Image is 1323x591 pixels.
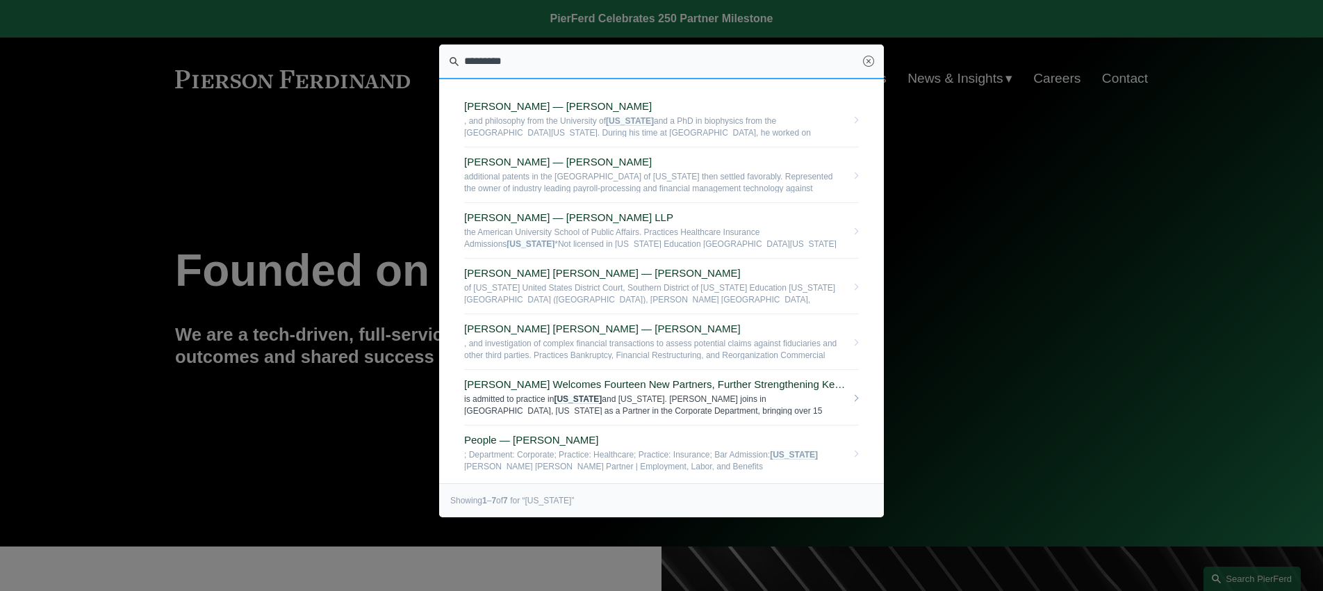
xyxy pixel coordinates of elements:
strong: 7 [491,496,496,505]
a: [PERSON_NAME] — [PERSON_NAME] , and philosophy from the University of[US_STATE]and a PhD in bioph... [464,92,859,147]
span: , and investigation of complex financial transactions to assess potential claims against fiduciar... [464,338,846,359]
span: [PERSON_NAME] — [PERSON_NAME] [464,100,846,113]
a: [PERSON_NAME] — [PERSON_NAME] additional patents in the [GEOGRAPHIC_DATA] of [US_STATE] then sett... [464,147,859,203]
em: [US_STATE] [554,394,602,404]
div: Showing – of [450,496,574,505]
span: [PERSON_NAME] — [PERSON_NAME] LLP [464,211,846,224]
span: for “[US_STATE]” [510,496,574,505]
a: [PERSON_NAME] Welcomes Fourteen New Partners, Further Strengthening Key Departments — [PERSON_NAM... [464,370,859,426]
em: [US_STATE] [507,239,554,249]
a: [PERSON_NAME] — [PERSON_NAME] LLP the American University School of Public Affairs. Practices Hea... [464,203,859,259]
span: , and philosophy from the University of and a PhD in biophysics from the [GEOGRAPHIC_DATA][US_STA... [464,115,846,137]
em: [US_STATE] [770,450,818,460]
span: [PERSON_NAME] [PERSON_NAME] — [PERSON_NAME] [464,323,846,335]
span: [PERSON_NAME] Welcomes Fourteen New Partners, Further Strengthening Key Departments — [PERSON_NAM... [464,378,846,391]
a: [PERSON_NAME] [PERSON_NAME] — [PERSON_NAME] of [US_STATE] United States District Court, Southern ... [464,259,859,314]
strong: 1 [482,496,487,505]
em: [US_STATE] [606,116,654,126]
a: People — [PERSON_NAME] ; Department: Corporate; Practice: Healthcare; Practice: Insurance; Bar Ad... [464,426,859,480]
span: [PERSON_NAME] [PERSON_NAME] — [PERSON_NAME] [464,267,846,280]
span: the American University School of Public Affairs. Practices Healthcare Insurance Admissions *Not ... [464,227,846,248]
span: additional patents in the [GEOGRAPHIC_DATA] of [US_STATE] then settled favorably. Represented the... [464,171,846,193]
span: People — [PERSON_NAME] [464,434,846,446]
span: [PERSON_NAME] — [PERSON_NAME] [464,156,846,168]
a: [PERSON_NAME] [PERSON_NAME] — [PERSON_NAME] , and investigation of complex financial transactions... [464,314,859,370]
strong: 7 [503,496,508,505]
span: of [US_STATE] United States District Court, Southern District of [US_STATE] Education [US_STATE][... [464,282,846,304]
span: ; Department: Corporate; Practice: Healthcare; Practice: Insurance; Bar Admission: [PERSON_NAME] ... [464,449,846,471]
span: is admitted to practice in and [US_STATE]. [PERSON_NAME] joins in [GEOGRAPHIC_DATA], [US_STATE] a... [464,394,846,415]
input: Search this site [439,44,884,79]
a: Close [863,56,874,67]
